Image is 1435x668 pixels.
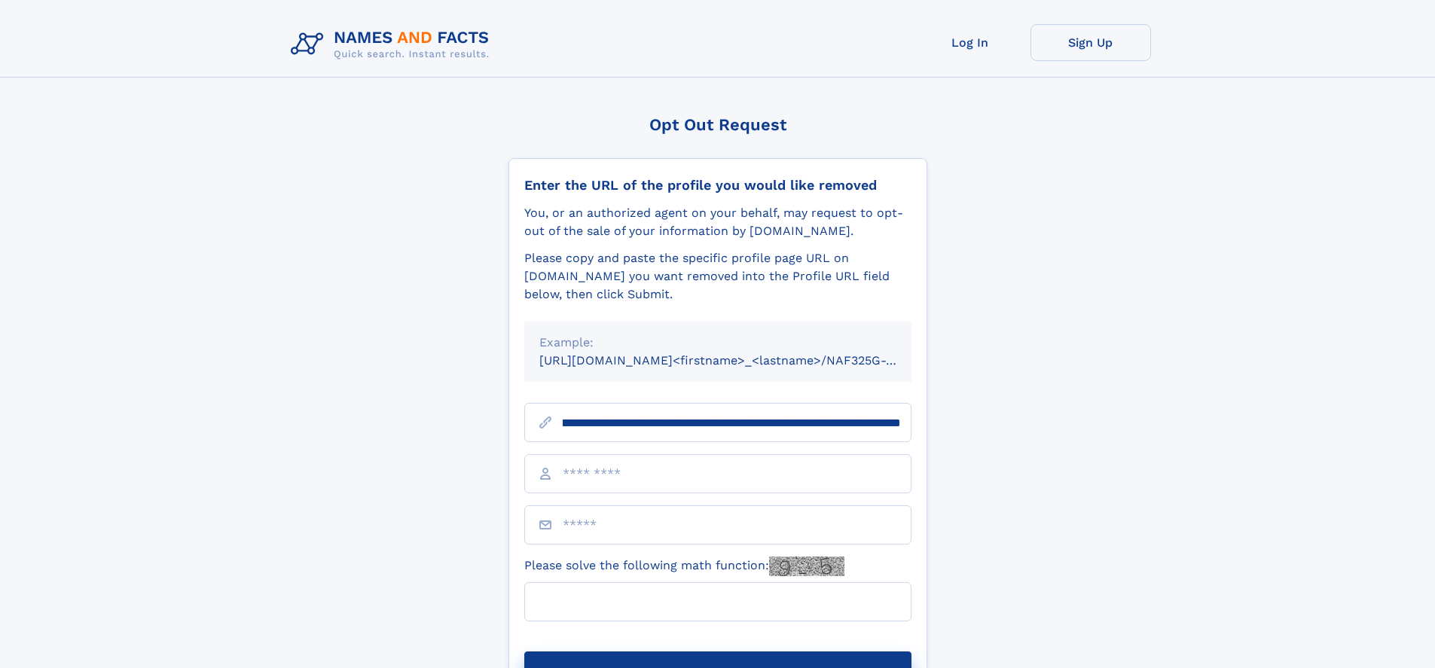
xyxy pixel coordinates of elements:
[285,24,502,65] img: Logo Names and Facts
[1030,24,1151,61] a: Sign Up
[524,557,844,576] label: Please solve the following math function:
[524,177,911,194] div: Enter the URL of the profile you would like removed
[539,353,940,368] small: [URL][DOMAIN_NAME]<firstname>_<lastname>/NAF325G-xxxxxxxx
[508,115,927,134] div: Opt Out Request
[910,24,1030,61] a: Log In
[539,334,896,352] div: Example:
[524,249,911,303] div: Please copy and paste the specific profile page URL on [DOMAIN_NAME] you want removed into the Pr...
[524,204,911,240] div: You, or an authorized agent on your behalf, may request to opt-out of the sale of your informatio...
